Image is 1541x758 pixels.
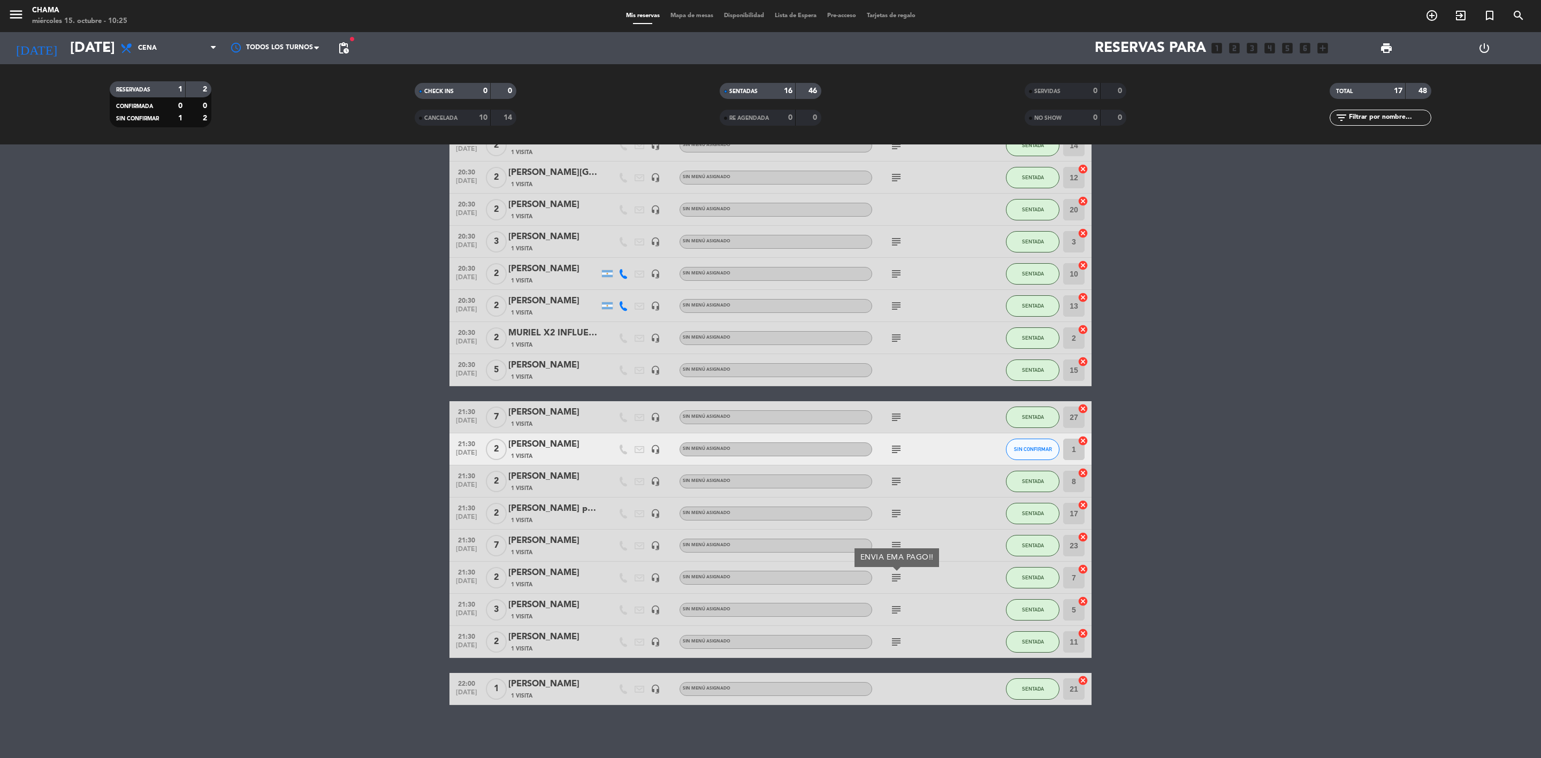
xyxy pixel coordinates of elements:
span: 21:30 [453,565,480,578]
span: Reservas para [1095,40,1206,57]
span: Lista de Espera [769,13,822,19]
span: 21:30 [453,533,480,546]
i: cancel [1078,468,1088,478]
strong: 1 [178,86,182,93]
i: cancel [1078,435,1088,446]
strong: 0 [813,114,819,121]
i: cancel [1078,196,1088,206]
div: [PERSON_NAME] [508,534,599,548]
i: headset_mic [651,365,660,375]
i: headset_mic [651,333,660,343]
strong: 0 [483,87,487,95]
strong: 48 [1418,87,1429,95]
button: SENTADA [1006,471,1059,492]
span: SENTADA [1022,239,1044,244]
div: [PERSON_NAME] [508,405,599,419]
button: menu [8,6,24,26]
span: 2 [486,327,507,349]
span: Sin menú asignado [683,175,730,179]
i: subject [890,539,903,552]
span: SENTADAS [729,89,758,94]
div: [PERSON_NAME] [508,262,599,276]
input: Filtrar por nombre... [1348,112,1431,124]
button: SENTADA [1006,135,1059,156]
button: SENTADA [1006,263,1059,285]
span: [DATE] [453,370,480,382]
span: [DATE] [453,546,480,558]
span: Cena [138,44,157,52]
div: miércoles 15. octubre - 10:25 [32,16,127,27]
div: [PERSON_NAME] [508,294,599,308]
span: 3 [486,231,507,252]
i: headset_mic [651,477,660,486]
i: cancel [1078,324,1088,335]
strong: 0 [1093,87,1097,95]
span: Sin menú asignado [683,543,730,547]
i: menu [8,6,24,22]
span: [DATE] [453,689,480,701]
strong: 2 [203,86,209,93]
i: cancel [1078,260,1088,271]
i: headset_mic [651,237,660,247]
span: Sin menú asignado [683,607,730,611]
span: [DATE] [453,449,480,462]
span: 20:30 [453,294,480,306]
i: subject [890,475,903,488]
div: [PERSON_NAME] post [508,502,599,516]
span: 20:30 [453,326,480,338]
div: [PERSON_NAME] [508,598,599,612]
button: SENTADA [1006,503,1059,524]
span: 1 Visita [511,516,532,525]
span: 1 Visita [511,277,532,285]
i: cancel [1078,628,1088,639]
strong: 0 [1118,114,1124,121]
span: SENTADA [1022,206,1044,212]
i: subject [890,300,903,312]
div: [PERSON_NAME] [508,470,599,484]
span: 21:30 [453,405,480,417]
span: Sin menú asignado [683,639,730,644]
span: TOTAL [1336,89,1353,94]
span: 2 [486,567,507,588]
strong: 0 [508,87,514,95]
div: ENVIA EMA PAGO!! [860,552,934,563]
i: headset_mic [651,173,660,182]
i: subject [890,235,903,248]
span: SIN CONFIRMAR [1014,446,1052,452]
i: looks_5 [1280,41,1294,55]
i: cancel [1078,228,1088,239]
div: LOG OUT [1435,32,1533,64]
span: fiber_manual_record [349,36,355,42]
strong: 0 [178,102,182,110]
span: 2 [486,263,507,285]
span: CHECK INS [424,89,454,94]
span: CONFIRMADA [116,104,153,109]
i: subject [890,603,903,616]
span: Tarjetas de regalo [861,13,921,19]
div: [PERSON_NAME] [508,566,599,580]
span: 7 [486,535,507,556]
i: exit_to_app [1454,9,1467,22]
button: SENTADA [1006,199,1059,220]
i: subject [890,139,903,152]
i: cancel [1078,532,1088,542]
span: 21:30 [453,501,480,514]
div: MURIEL X2 INFLUENCER [508,326,599,340]
span: [DATE] [453,338,480,350]
span: 1 Visita [511,373,532,381]
span: 20:30 [453,358,480,370]
i: looks_one [1210,41,1224,55]
strong: 17 [1394,87,1402,95]
i: cancel [1078,596,1088,607]
span: Sin menú asignado [683,479,730,483]
div: [PERSON_NAME] [508,438,599,451]
span: Sin menú asignado [683,303,730,308]
span: 2 [486,135,507,156]
div: [PERSON_NAME] [508,677,599,691]
i: headset_mic [651,541,660,550]
span: 1 Visita [511,420,532,428]
div: [PERSON_NAME][GEOGRAPHIC_DATA] [508,166,599,180]
button: SIN CONFIRMAR [1006,439,1059,460]
i: headset_mic [651,573,660,583]
strong: 46 [808,87,819,95]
